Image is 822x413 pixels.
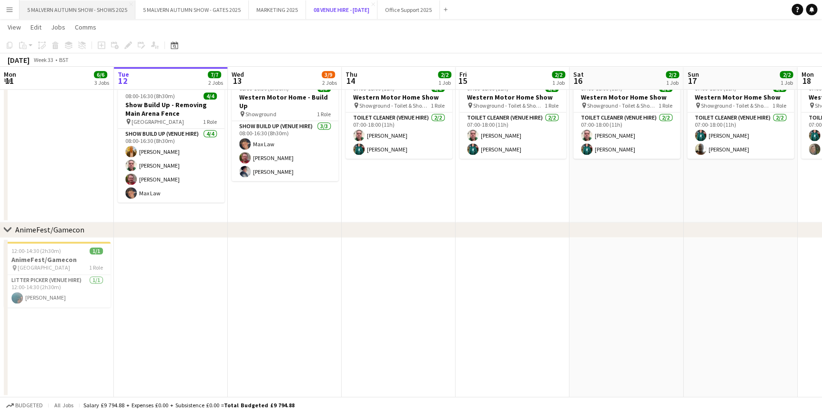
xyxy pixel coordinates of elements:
span: 13 [230,75,244,86]
span: Mon [801,70,813,79]
span: 12 [116,75,129,86]
span: 4/4 [203,92,217,100]
span: 1 Role [772,102,786,109]
span: 17 [686,75,699,86]
span: Edit [30,23,41,31]
h3: Show Build Up - Removing Main Arena Fence [118,101,224,118]
app-card-role: Show Build Up (Venue Hire)3/308:00-16:30 (8h30m)Max Law[PERSON_NAME][PERSON_NAME] [232,121,338,181]
app-job-card: 07:00-18:00 (11h)2/2Western Motor Home Show Showground - Toilet & Showers1 RoleToilet Cleaner (Ve... [573,79,680,159]
span: Thu [345,70,357,79]
span: Showground - Toilet & Showers [587,102,659,109]
span: View [8,23,21,31]
span: 3/9 [322,71,335,78]
app-card-role: Litter Picker (Venue Hire)1/112:00-14:30 (2h30m)[PERSON_NAME] [4,275,111,307]
span: Sat [573,70,584,79]
span: Wed [232,70,244,79]
app-job-card: 08:00-16:30 (8h30m)3/3Western Motor Home - Build Up Showground1 RoleShow Build Up (Venue Hire)3/3... [232,79,338,181]
span: Sun [687,70,699,79]
span: 2/2 [552,71,565,78]
span: Showground - Toilet & Showers [701,102,772,109]
div: AnimeFest/Gamecon [15,225,84,234]
span: 1 Role [317,111,331,118]
span: Showground - Toilet & Showers [359,102,431,109]
span: 11 [2,75,16,86]
span: 6/6 [94,71,107,78]
span: 08:00-16:30 (8h30m) [125,92,175,100]
span: 12:00-14:30 (2h30m) [11,247,61,254]
span: 7/7 [208,71,221,78]
span: Total Budgeted £9 794.88 [224,402,294,409]
a: View [4,21,25,33]
div: BST [59,56,69,63]
div: [DATE] [8,55,30,65]
div: 1 Job [666,79,679,86]
app-card-role: Toilet Cleaner (Venue Hire)2/207:00-18:00 (11h)[PERSON_NAME][PERSON_NAME] [345,112,452,159]
span: 1/1 [90,247,103,254]
div: 1 Job [552,79,565,86]
div: 2 Jobs [208,79,223,86]
h3: AnimeFest/Gamecon [4,255,111,264]
span: 18 [800,75,813,86]
h3: Western Motor Home Show [687,93,794,101]
span: Tue [118,70,129,79]
a: Jobs [47,21,69,33]
button: 5 MALVERN AUTUMN SHOW - SHOWS 2025 [20,0,135,19]
a: Edit [27,21,45,33]
app-job-card: In progress08:00-16:30 (8h30m)4/4Show Build Up - Removing Main Arena Fence [GEOGRAPHIC_DATA]1 Rol... [118,79,224,202]
span: 2/2 [666,71,679,78]
app-card-role: Show Build Up (Venue Hire)4/408:00-16:30 (8h30m)[PERSON_NAME][PERSON_NAME][PERSON_NAME]Max Law [118,129,224,202]
span: 1 Role [545,102,558,109]
span: [GEOGRAPHIC_DATA] [132,118,184,125]
div: 1 Job [780,79,792,86]
app-card-role: Toilet Cleaner (Venue Hire)2/207:00-18:00 (11h)[PERSON_NAME][PERSON_NAME] [687,112,794,159]
span: 2/2 [780,71,793,78]
span: Showground [245,111,276,118]
span: 15 [458,75,467,86]
span: Jobs [51,23,65,31]
span: Fri [459,70,467,79]
span: Budgeted [15,402,43,409]
app-job-card: 07:00-18:00 (11h)2/2Western Motor Home Show Showground - Toilet & Showers1 RoleToilet Cleaner (Ve... [345,79,452,159]
span: 2/2 [438,71,451,78]
span: Comms [75,23,96,31]
h3: Western Motor Home - Build Up [232,93,338,110]
span: 1 Role [659,102,672,109]
button: 5 MALVERN AUTUMN SHOW - GATES 2025 [135,0,249,19]
div: Salary £9 794.88 + Expenses £0.00 + Subsistence £0.00 = [83,402,294,409]
span: All jobs [52,402,75,409]
button: MARKETING 2025 [249,0,306,19]
div: 3 Jobs [94,79,109,86]
span: Mon [4,70,16,79]
span: 1 Role [203,118,217,125]
app-job-card: 07:00-18:00 (11h)2/2Western Motor Home Show Showground - Toilet & Showers1 RoleToilet Cleaner (Ve... [459,79,566,159]
app-card-role: Toilet Cleaner (Venue Hire)2/207:00-18:00 (11h)[PERSON_NAME][PERSON_NAME] [459,112,566,159]
span: 16 [572,75,584,86]
span: 1 Role [431,102,445,109]
div: 2 Jobs [322,79,337,86]
h3: Western Motor Home Show [573,93,680,101]
h3: Western Motor Home Show [459,93,566,101]
span: Week 33 [31,56,55,63]
a: Comms [71,21,100,33]
div: 1 Job [438,79,451,86]
span: [GEOGRAPHIC_DATA] [18,264,70,271]
app-card-role: Toilet Cleaner (Venue Hire)2/207:00-18:00 (11h)[PERSON_NAME][PERSON_NAME] [573,112,680,159]
button: Office Support 2025 [377,0,440,19]
button: 08 VENUE HIRE - [DATE] [306,0,377,19]
h3: Western Motor Home Show [345,93,452,101]
span: Showground - Toilet & Showers [473,102,545,109]
app-job-card: 07:00-18:00 (11h)2/2Western Motor Home Show Showground - Toilet & Showers1 RoleToilet Cleaner (Ve... [687,79,794,159]
button: Budgeted [5,400,44,411]
app-job-card: 12:00-14:30 (2h30m)1/1AnimeFest/Gamecon [GEOGRAPHIC_DATA]1 RoleLitter Picker (Venue Hire)1/112:00... [4,242,111,307]
span: 14 [344,75,357,86]
span: 1 Role [89,264,103,271]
